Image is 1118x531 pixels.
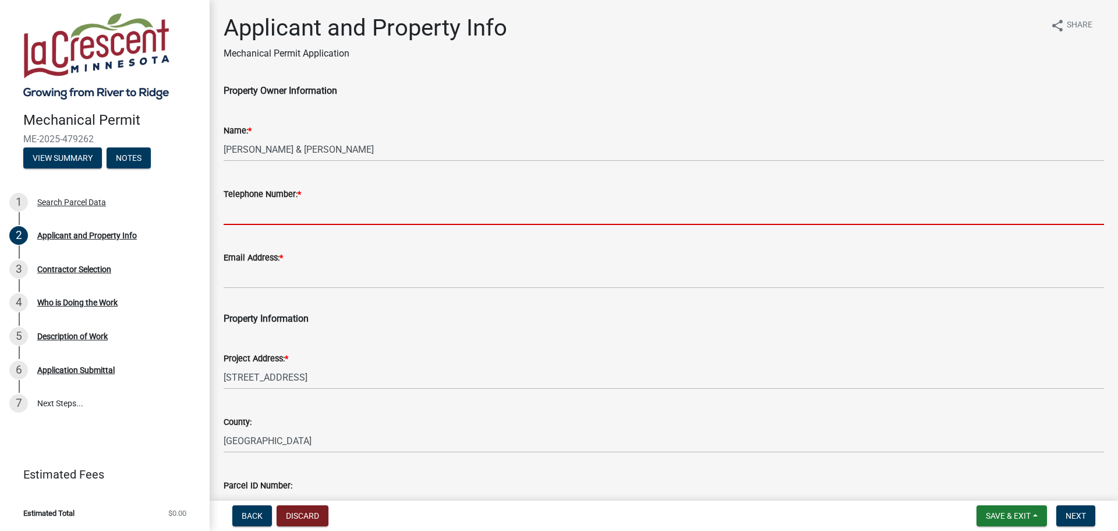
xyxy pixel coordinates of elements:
[37,298,118,307] div: Who is Doing the Work
[37,366,115,374] div: Application Submittal
[1067,19,1092,33] span: Share
[9,361,28,379] div: 6
[23,133,186,145] span: ME-2025-479262
[23,112,200,129] h4: Mechanical Permit
[986,511,1031,521] span: Save & Exit
[9,394,28,413] div: 7
[224,355,288,363] label: Project Address:
[242,511,263,521] span: Back
[224,482,292,490] label: Parcel ID Number:
[9,193,28,212] div: 1
[37,198,106,206] div: Search Parcel Data
[1056,505,1095,526] button: Next
[9,260,28,279] div: 3
[224,191,301,199] label: Telephone Number:
[232,505,272,526] button: Back
[1066,511,1086,521] span: Next
[9,463,191,486] a: Estimated Fees
[9,327,28,346] div: 5
[1050,19,1064,33] i: share
[23,154,102,163] wm-modal-confirm: Summary
[37,231,137,240] div: Applicant and Property Info
[224,47,507,61] p: Mechanical Permit Application
[224,419,252,427] label: County:
[977,505,1047,526] button: Save & Exit
[23,147,102,168] button: View Summary
[1041,14,1102,37] button: shareShare
[37,332,108,340] div: Description of Work
[37,265,111,273] div: Contractor Selection
[224,14,507,42] h1: Applicant and Property Info
[9,293,28,312] div: 4
[224,313,309,324] span: Property Information
[224,127,252,135] label: Name:
[224,85,337,96] span: Property Owner Information
[23,12,169,100] img: City of La Crescent, Minnesota
[277,505,328,526] button: Discard
[23,509,75,517] span: Estimated Total
[107,154,151,163] wm-modal-confirm: Notes
[224,254,283,262] label: Email Address:
[168,509,186,517] span: $0.00
[9,226,28,245] div: 2
[107,147,151,168] button: Notes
